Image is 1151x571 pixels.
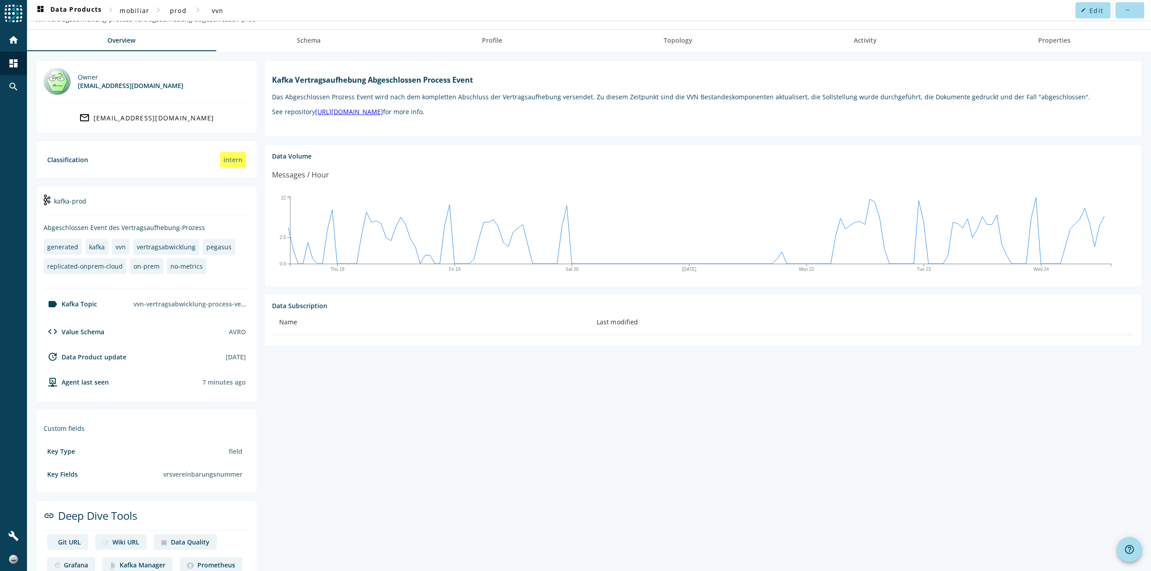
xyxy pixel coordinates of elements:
[105,4,116,15] mat-icon: chevron_right
[272,301,1134,310] div: Data Subscription
[4,4,22,22] img: spoud-logo.svg
[449,267,461,272] text: Fri 19
[164,2,192,18] button: prod
[153,4,164,15] mat-icon: chevron_right
[229,328,246,336] div: AVRO
[44,351,126,362] div: Data Product update
[9,555,18,564] img: 4630c00465cddc62c5e0d48377b6cd43
[664,37,692,44] span: Topology
[330,267,345,272] text: Thu 18
[226,353,246,361] div: [DATE]
[1089,6,1103,15] span: Edit
[35,5,102,16] span: Data Products
[281,195,286,200] text: 22
[192,4,203,15] mat-icon: chevron_right
[54,562,60,569] img: deep dive image
[89,243,105,251] div: kafka
[107,37,135,44] span: Overview
[94,114,214,122] div: [EMAIL_ADDRESS][DOMAIN_NAME]
[31,2,105,18] button: Data Products
[170,6,187,15] span: prod
[315,107,383,116] a: [URL][DOMAIN_NAME]
[116,2,153,18] button: mobiliar
[171,538,210,546] div: Data Quality
[130,296,250,312] div: vvn-vertragsabwicklung-process-vertragsaufhebung-abgeschlossen-prod
[44,195,50,205] img: kafka-prod
[297,37,321,44] span: Schema
[35,5,46,16] mat-icon: dashboard
[47,534,88,550] a: deep dive imageGit URL
[206,243,232,251] div: pegasus
[110,562,116,569] img: deep dive image
[120,6,149,15] span: mobiliar
[78,73,183,81] div: Owner
[1081,8,1086,13] mat-icon: edit
[170,262,203,270] div: no-metrics
[272,310,589,335] th: Name
[1033,267,1049,272] text: Wed 24
[1038,37,1071,44] span: Properties
[566,267,579,272] text: Sat 20
[280,261,286,266] text: 0.0
[47,299,58,310] mat-icon: label
[1124,8,1129,13] mat-icon: more_horiz
[44,299,97,310] div: Kafka Topic
[482,37,502,44] span: Profile
[64,561,88,569] div: Grafana
[280,235,286,239] text: 2.5
[202,378,246,386] div: Agents typically reports every 15min to 1h
[8,35,19,45] mat-icon: home
[134,262,160,270] div: on-prem
[58,538,81,546] div: Git URL
[917,267,931,272] text: Tue 23
[272,107,1134,116] p: See repository for more info.
[79,112,90,123] mat-icon: mail_outline
[160,466,246,482] div: vrsvereinbarungsnummer
[8,58,19,69] mat-icon: dashboard
[197,561,235,569] div: Prometheus
[1075,2,1111,18] button: Edit
[47,243,78,251] div: generated
[47,155,88,164] div: Classification
[47,470,78,478] div: Key Fields
[212,6,224,15] span: vvn
[272,75,1134,85] h1: Kafka Vertragsaufhebung Abgeschlossen Process Event
[47,326,58,337] mat-icon: code
[272,152,1134,160] div: Data Volume
[203,2,232,18] button: vvn
[44,424,250,433] div: Custom fields
[187,562,193,569] img: deep dive image
[103,540,109,546] img: deep dive image
[44,194,250,216] div: kafka-prod
[272,169,329,181] div: Messages / Hour
[8,531,19,541] mat-icon: build
[44,110,250,126] a: [EMAIL_ADDRESS][DOMAIN_NAME]
[112,538,139,546] div: Wiki URL
[44,376,109,387] div: agent-env-prod
[799,267,814,272] text: Mon 22
[589,310,1134,335] th: Last modified
[116,243,126,251] div: vvn
[78,81,183,90] div: [EMAIL_ADDRESS][DOMAIN_NAME]
[95,534,147,550] a: deep dive imageWiki URL
[44,510,54,521] mat-icon: link
[161,540,167,546] img: deep dive image
[44,68,71,95] img: mbx_303620@mobi.ch
[47,447,75,456] div: Key Type
[154,534,217,550] a: deep dive imageData Quality
[220,152,246,168] div: intern
[8,81,19,92] mat-icon: search
[682,267,696,272] text: [DATE]
[225,443,246,459] div: field
[47,262,123,270] div: replicated-onprem-cloud
[47,351,58,362] mat-icon: update
[44,223,250,232] div: Abgeschlossen Event des Vertragsaufhebung-Prozess
[272,93,1134,101] p: Das Abgeschlossen Prozess Event wird nach dem kompletten Abschluss der Vertragsaufhebung versende...
[137,243,196,251] div: vertragsabwicklung
[44,326,104,337] div: Value Schema
[1124,544,1135,555] mat-icon: help_outline
[44,508,250,531] div: Deep Dive Tools
[120,561,165,569] div: Kafka Manager
[854,37,877,44] span: Activity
